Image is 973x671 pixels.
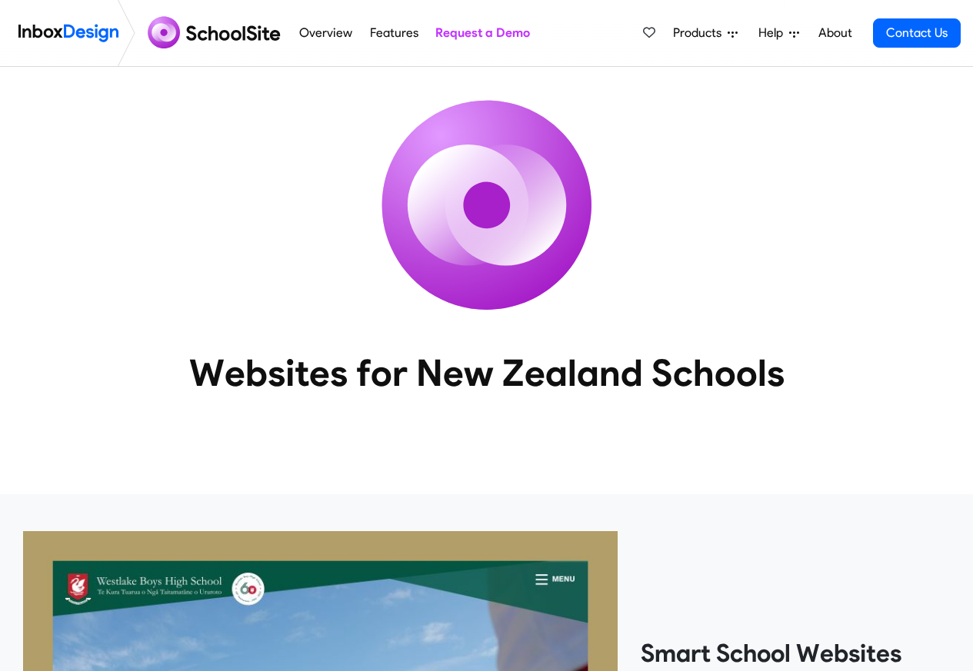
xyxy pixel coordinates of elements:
[365,18,422,48] a: Features
[814,18,856,48] a: About
[295,18,357,48] a: Overview
[758,24,789,42] span: Help
[673,24,728,42] span: Products
[873,18,961,48] a: Contact Us
[348,67,625,344] img: icon_schoolsite.svg
[142,15,291,51] img: schoolsite logo
[122,350,852,396] heading: Websites for New Zealand Schools
[752,18,805,48] a: Help
[667,18,744,48] a: Products
[431,18,534,48] a: Request a Demo
[641,638,950,669] heading: Smart School Websites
